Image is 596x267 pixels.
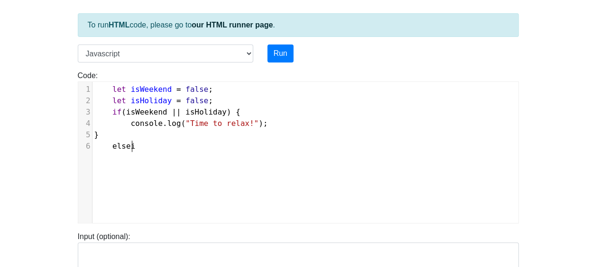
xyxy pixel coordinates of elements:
[78,13,519,37] div: To run code, please go to .
[78,129,92,141] div: 5
[112,107,121,116] span: if
[131,96,172,105] span: isHoliday
[185,119,258,128] span: "Time to relax!"
[131,119,163,128] span: console
[78,107,92,118] div: 3
[109,21,129,29] strong: HTML
[78,95,92,107] div: 2
[94,119,268,128] span: . ( );
[185,107,227,116] span: isHoliday
[112,85,126,94] span: let
[94,130,99,139] span: }
[167,119,181,128] span: log
[131,85,172,94] span: isWeekend
[94,107,240,116] span: ( ) {
[185,96,208,105] span: false
[112,96,126,105] span: let
[185,85,208,94] span: false
[267,44,293,62] button: Run
[94,85,213,94] span: ;
[192,21,273,29] a: our HTML runner page
[78,141,92,152] div: 6
[172,107,181,116] span: ||
[78,84,92,95] div: 1
[94,96,213,105] span: ;
[71,70,526,223] div: Code:
[112,142,135,151] span: elsei
[126,107,167,116] span: isWeekend
[176,96,181,105] span: =
[78,118,92,129] div: 4
[176,85,181,94] span: =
